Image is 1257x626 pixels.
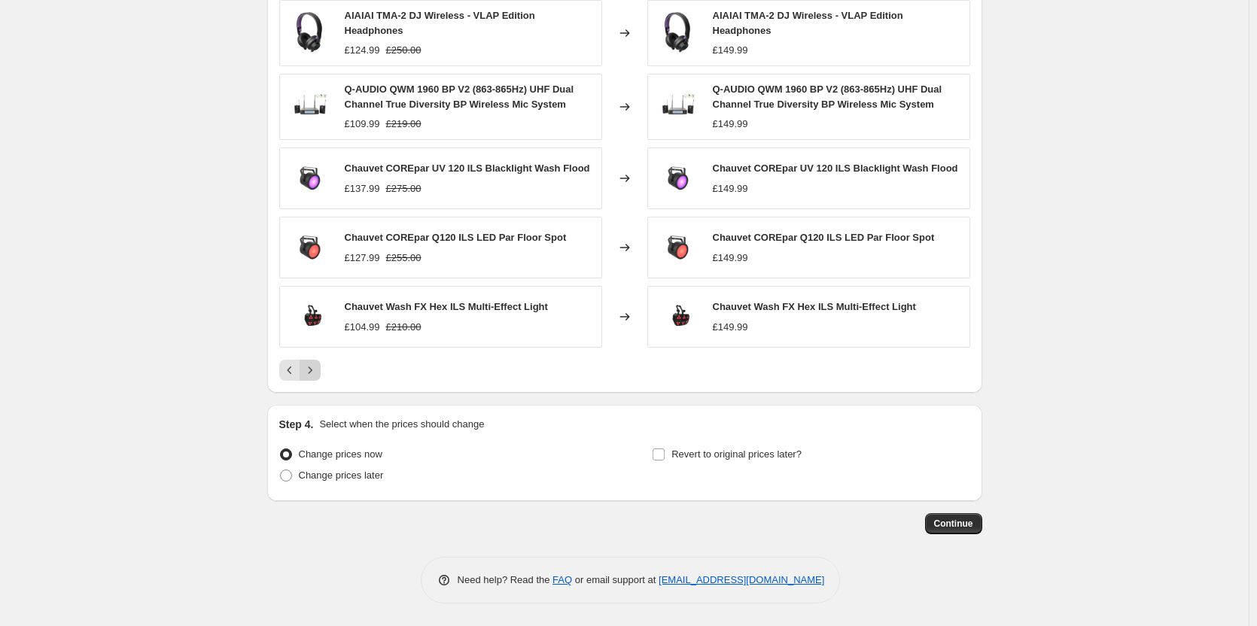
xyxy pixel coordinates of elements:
span: Chauvet COREpar Q120 ILS LED Par Floor Spot [345,232,567,243]
span: AIAIAI TMA-2 DJ Wireless - VLAP Edition Headphones [713,10,903,36]
img: TMA-2DJWireless-VLAPEdition_80x.png [656,11,701,56]
span: Q-AUDIO QWM 1960 BP V2 (863-865Hz) UHF Dual Channel True Diversity BP Wireless Mic System [713,84,942,110]
span: Revert to original prices later? [671,448,802,460]
img: WashFXHexILS_80x.png [288,294,333,339]
strike: £250.00 [386,43,422,58]
img: TMA-2DJWireless-VLAPEdition_80x.png [288,11,333,56]
span: Need help? Read the [458,574,553,585]
span: Chauvet COREpar UV 120 ILS Blacklight Wash Flood [345,163,590,174]
a: FAQ [552,574,572,585]
p: Select when the prices should change [319,417,484,432]
a: [EMAIL_ADDRESS][DOMAIN_NAME] [659,574,824,585]
div: £149.99 [713,43,748,58]
img: 1960-bp-system_947133ea3f_80x.png [656,84,701,129]
strike: £255.00 [386,251,422,266]
strike: £219.00 [386,117,422,132]
span: Chauvet COREpar Q120 ILS LED Par Floor Spot [713,232,935,243]
span: AIAIAI TMA-2 DJ Wireless - VLAP Edition Headphones [345,10,535,36]
div: £149.99 [713,251,748,266]
img: CORE-PAR-Q120-ILS-RIGHT_80x.png [656,225,701,270]
img: 1960-bp-system_947133ea3f_80x.png [288,84,333,129]
div: £124.99 [345,43,380,58]
div: £149.99 [713,181,748,196]
img: WashFXHexILS_80x.png [656,294,701,339]
span: Q-AUDIO QWM 1960 BP V2 (863-865Hz) UHF Dual Channel True Diversity BP Wireless Mic System [345,84,574,110]
button: Previous [279,360,300,381]
img: CORE-PAR-UV120-ILS-RIGHT_80x.png [288,156,333,201]
div: £149.99 [713,117,748,132]
img: CORE-PAR-Q120-ILS-RIGHT_80x.png [288,225,333,270]
div: £109.99 [345,117,380,132]
span: Continue [934,518,973,530]
span: Chauvet COREpar UV 120 ILS Blacklight Wash Flood [713,163,958,174]
span: Chauvet Wash FX Hex ILS Multi-Effect Light [713,301,916,312]
span: Change prices now [299,448,382,460]
strike: £275.00 [386,181,422,196]
div: £127.99 [345,251,380,266]
img: CORE-PAR-UV120-ILS-RIGHT_80x.png [656,156,701,201]
span: or email support at [572,574,659,585]
div: £149.99 [713,320,748,335]
div: £137.99 [345,181,380,196]
button: Continue [925,513,982,534]
button: Next [300,360,321,381]
strike: £210.00 [386,320,422,335]
nav: Pagination [279,360,321,381]
span: Chauvet Wash FX Hex ILS Multi-Effect Light [345,301,548,312]
div: £104.99 [345,320,380,335]
h2: Step 4. [279,417,314,432]
span: Change prices later [299,469,384,481]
